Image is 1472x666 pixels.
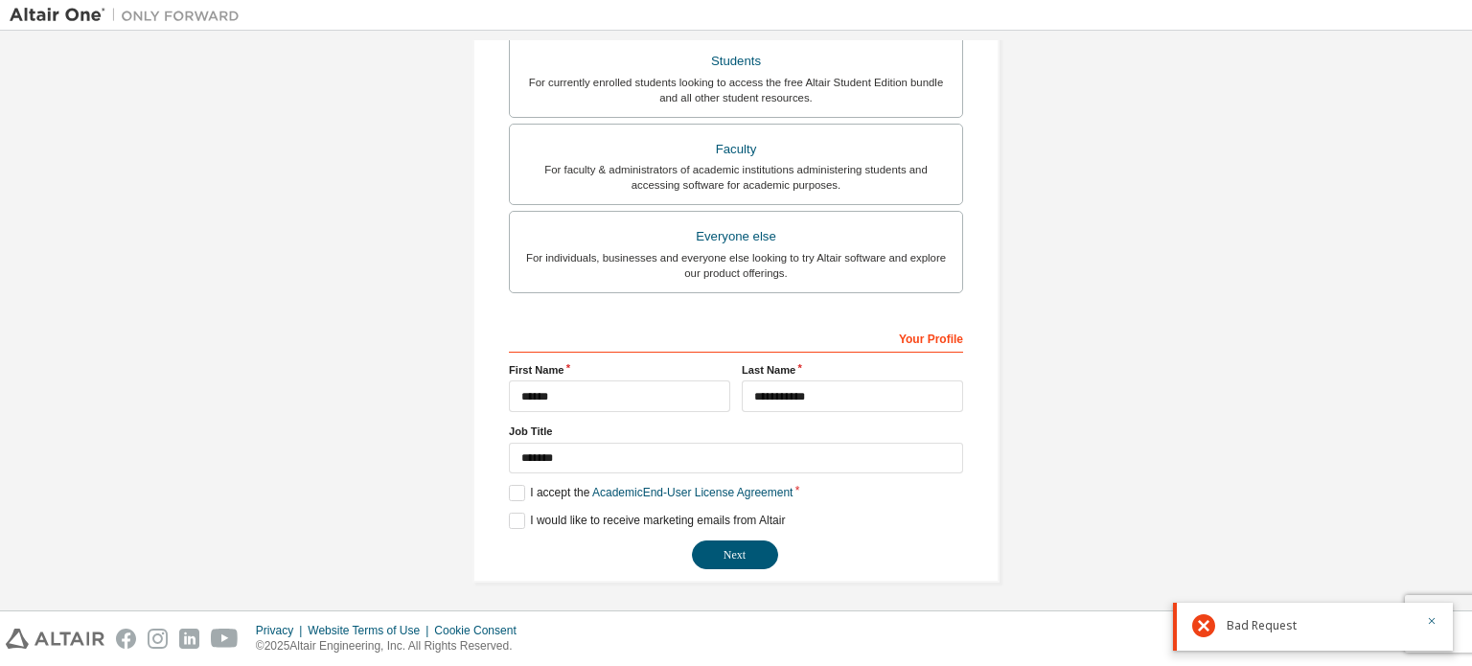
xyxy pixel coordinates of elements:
[742,362,963,378] label: Last Name
[592,486,793,499] a: Academic End-User License Agreement
[1227,618,1297,633] span: Bad Request
[521,136,951,163] div: Faculty
[521,48,951,75] div: Students
[521,75,951,105] div: For currently enrolled students looking to access the free Altair Student Edition bundle and all ...
[211,629,239,649] img: youtube.svg
[509,513,785,529] label: I would like to receive marketing emails from Altair
[308,623,434,638] div: Website Terms of Use
[6,629,104,649] img: altair_logo.svg
[509,424,963,439] label: Job Title
[148,629,168,649] img: instagram.svg
[521,223,951,250] div: Everyone else
[509,362,730,378] label: First Name
[10,6,249,25] img: Altair One
[434,623,527,638] div: Cookie Consent
[509,485,793,501] label: I accept the
[179,629,199,649] img: linkedin.svg
[692,540,778,569] button: Next
[521,250,951,281] div: For individuals, businesses and everyone else looking to try Altair software and explore our prod...
[116,629,136,649] img: facebook.svg
[256,623,308,638] div: Privacy
[509,322,963,353] div: Your Profile
[521,162,951,193] div: For faculty & administrators of academic institutions administering students and accessing softwa...
[256,638,528,655] p: © 2025 Altair Engineering, Inc. All Rights Reserved.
